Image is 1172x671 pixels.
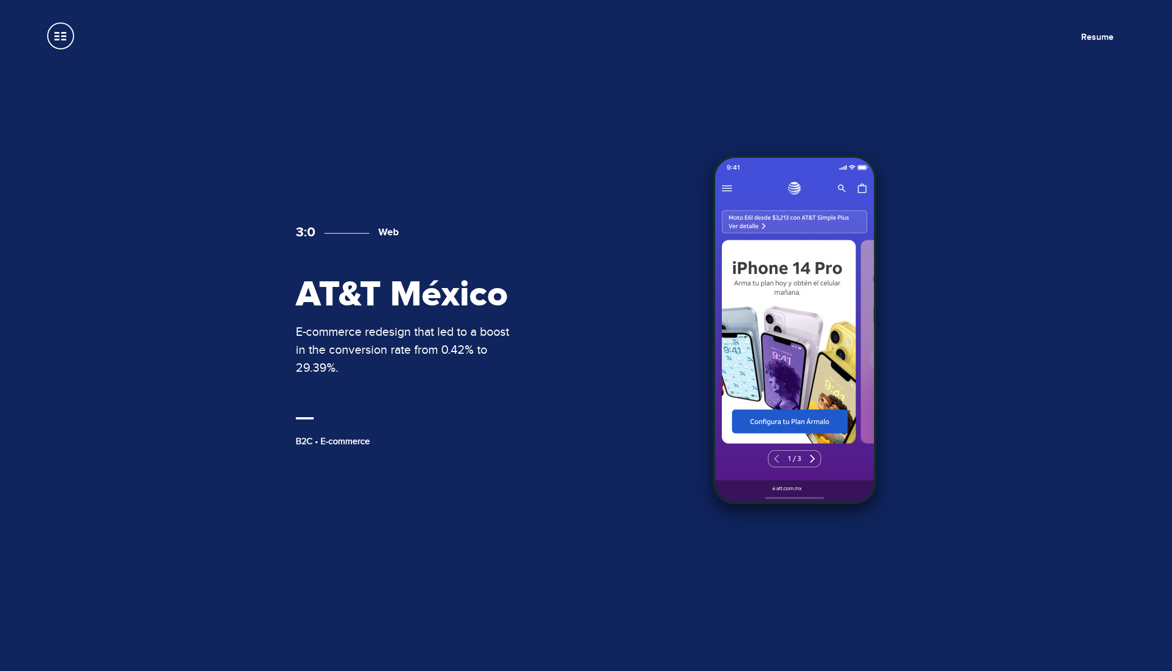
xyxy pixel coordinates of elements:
p: E-commerce redesign that led to a boost in the conversion rate from 0.42% to 29.39%. [296,323,520,377]
span: B2C • E-commerce [296,436,370,447]
span: 3:0 [296,224,315,240]
img: Expo [713,156,876,504]
h2: AT&T México [296,276,520,314]
a: Resume [1081,31,1114,43]
a: 3:0 Web AT&T México E-commerce redesign that led to a boost in the conversion rate from 0.42% to ... [249,160,923,512]
h3: Web [324,226,399,239]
